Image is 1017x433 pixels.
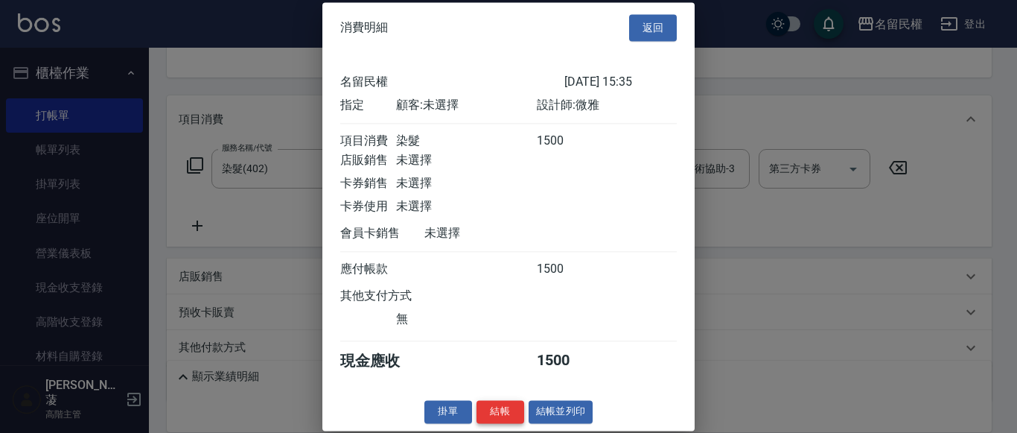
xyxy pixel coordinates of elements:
div: [DATE] 15:35 [564,75,677,90]
div: 1500 [537,351,593,371]
div: 未選擇 [396,176,536,192]
div: 項目消費 [340,133,396,149]
button: 結帳並列印 [529,400,593,423]
div: 現金應收 [340,351,424,371]
div: 未選擇 [396,153,536,168]
div: 卡券銷售 [340,176,396,192]
div: 1500 [537,262,593,277]
div: 會員卡銷售 [340,226,424,241]
div: 其他支付方式 [340,288,453,304]
div: 未選擇 [424,226,564,241]
div: 未選擇 [396,199,536,215]
span: 消費明細 [340,20,388,35]
div: 店販銷售 [340,153,396,168]
div: 名留民權 [340,75,564,90]
div: 卡券使用 [340,199,396,215]
div: 設計師: 微雅 [537,98,677,113]
button: 結帳 [476,400,524,423]
button: 返回 [629,14,677,42]
div: 無 [396,312,536,327]
div: 顧客: 未選擇 [396,98,536,113]
div: 應付帳款 [340,262,396,277]
div: 染髮 [396,133,536,149]
div: 1500 [537,133,593,149]
button: 掛單 [424,400,472,423]
div: 指定 [340,98,396,113]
